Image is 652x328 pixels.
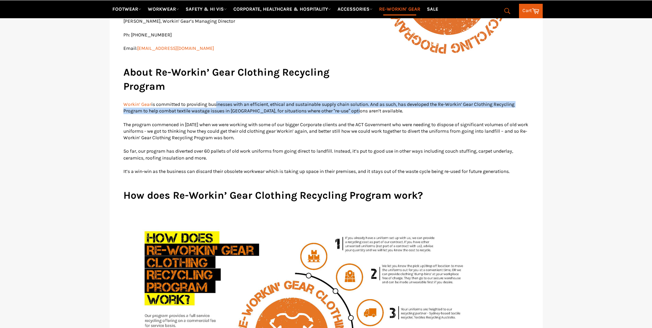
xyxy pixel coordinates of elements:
a: SAFETY & HI VIS [183,3,230,15]
h2: How does Re-Workin’ Gear Clothing Recycling Program work? [123,188,529,203]
p: So far, our program has diverted over 60 pallets of old work uniforms from going direct to landfi... [123,148,529,161]
p: is committed to providing businesses with an efficient, ethical and sustainable supply chain solu... [123,101,529,114]
p: Email: [123,45,529,52]
a: Workin’ Gear [123,101,151,107]
p: It’s a win-win as the business can discard their obsolete workwear which is taking up space in th... [123,168,529,175]
a: FOOTWEAR [110,3,144,15]
p: Ph: [PHONE_NUMBER] [123,32,529,38]
a: [EMAIL_ADDRESS][DOMAIN_NAME] [137,45,214,51]
p: [PERSON_NAME], Workin’ Gear’s Managing Director [123,18,529,24]
a: ACCESSORIES [335,3,375,15]
a: SALE [424,3,441,15]
p: The program commenced in [DATE] when we were working with some of our bigger Corporate clients an... [123,121,529,141]
a: RE-WORKIN' GEAR [376,3,423,15]
a: CORPORATE, HEALTHCARE & HOSPITALITY [231,3,334,15]
a: WORKWEAR [145,3,182,15]
a: Cart [519,4,543,18]
h2: About Re-Workin’ Gear Clothing Recycling Program [123,65,529,94]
